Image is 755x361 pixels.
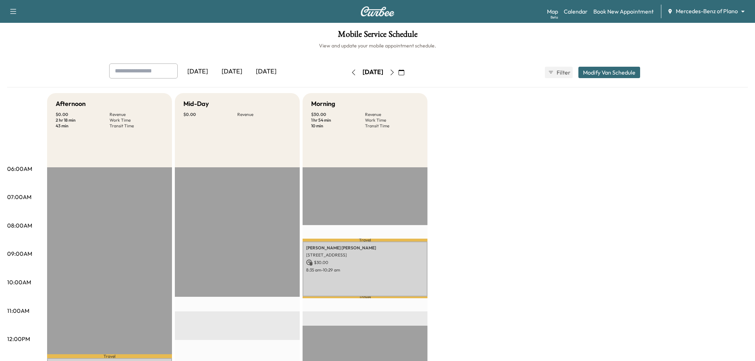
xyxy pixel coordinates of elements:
[676,7,738,15] span: Mercedes-Benz of Plano
[56,112,110,117] p: $ 0.00
[306,259,424,266] p: $ 30.00
[7,335,30,343] p: 12:00PM
[237,112,291,117] p: Revenue
[551,15,558,20] div: Beta
[303,239,427,241] p: Travel
[593,7,654,16] a: Book New Appointment
[56,99,86,109] h5: Afternoon
[7,42,748,49] h6: View and update your mobile appointment schedule.
[47,354,172,358] p: Travel
[183,99,209,109] h5: Mid-Day
[311,123,365,129] p: 10 min
[7,221,32,230] p: 08:00AM
[56,123,110,129] p: 43 min
[365,123,419,129] p: Transit Time
[360,6,395,16] img: Curbee Logo
[7,193,31,201] p: 07:00AM
[56,117,110,123] p: 2 hr 18 min
[311,112,365,117] p: $ 30.00
[7,278,31,286] p: 10:00AM
[363,68,383,77] div: [DATE]
[306,245,424,251] p: [PERSON_NAME] [PERSON_NAME]
[110,117,163,123] p: Work Time
[7,164,32,173] p: 06:00AM
[7,249,32,258] p: 09:00AM
[311,117,365,123] p: 1 hr 54 min
[183,112,237,117] p: $ 0.00
[306,252,424,258] p: [STREET_ADDRESS]
[578,67,640,78] button: Modify Van Schedule
[110,112,163,117] p: Revenue
[303,296,427,298] p: Travel
[7,306,29,315] p: 11:00AM
[547,7,558,16] a: MapBeta
[110,123,163,129] p: Transit Time
[7,30,748,42] h1: Mobile Service Schedule
[564,7,588,16] a: Calendar
[306,267,424,273] p: 8:35 am - 10:29 am
[545,67,573,78] button: Filter
[557,68,569,77] span: Filter
[365,112,419,117] p: Revenue
[215,63,249,80] div: [DATE]
[249,63,283,80] div: [DATE]
[311,99,335,109] h5: Morning
[365,117,419,123] p: Work Time
[181,63,215,80] div: [DATE]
